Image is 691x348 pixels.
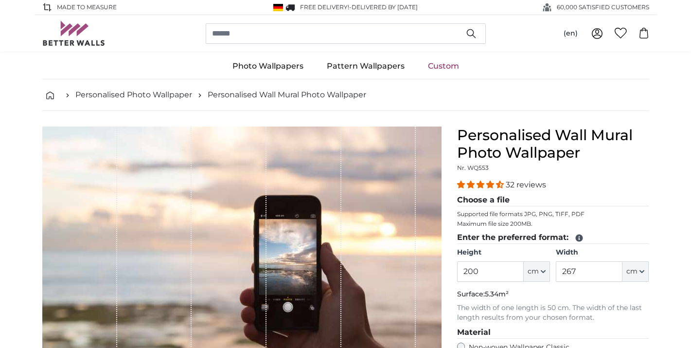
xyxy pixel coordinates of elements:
[457,194,649,206] legend: Choose a file
[75,89,192,101] a: Personalised Photo Wallpaper
[349,3,418,11] span: -
[457,303,649,323] p: The width of one length is 50 cm. The width of the last length results from your chosen format.
[457,327,649,339] legend: Material
[457,210,649,218] p: Supported file formats JPG, PNG, TIFF, PDF
[42,79,649,111] nav: breadcrumbs
[457,290,649,299] p: Surface:
[273,4,283,11] img: Germany
[457,180,506,189] span: 4.31 stars
[42,21,106,46] img: Betterwalls
[457,220,649,228] p: Maximum file size 200MB.
[315,54,416,79] a: Pattern Wallpapers
[352,3,418,11] span: Delivered by [DATE]
[622,261,649,282] button: cm
[506,180,546,189] span: 32 reviews
[221,54,315,79] a: Photo Wallpapers
[300,3,349,11] span: FREE delivery!
[626,267,638,276] span: cm
[556,25,585,42] button: (en)
[457,127,649,162] h1: Personalised Wall Mural Photo Wallpaper
[416,54,471,79] a: Custom
[208,89,366,101] a: Personalised Wall Mural Photo Wallpaper
[557,3,649,12] span: 60,000 SATISFIED CUSTOMERS
[524,261,550,282] button: cm
[457,164,489,171] span: Nr. WQ553
[457,232,649,244] legend: Enter the preferred format:
[556,248,649,257] label: Width
[485,290,509,298] span: 5.34m²
[457,248,550,257] label: Height
[57,3,117,12] span: Made to Measure
[528,267,539,276] span: cm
